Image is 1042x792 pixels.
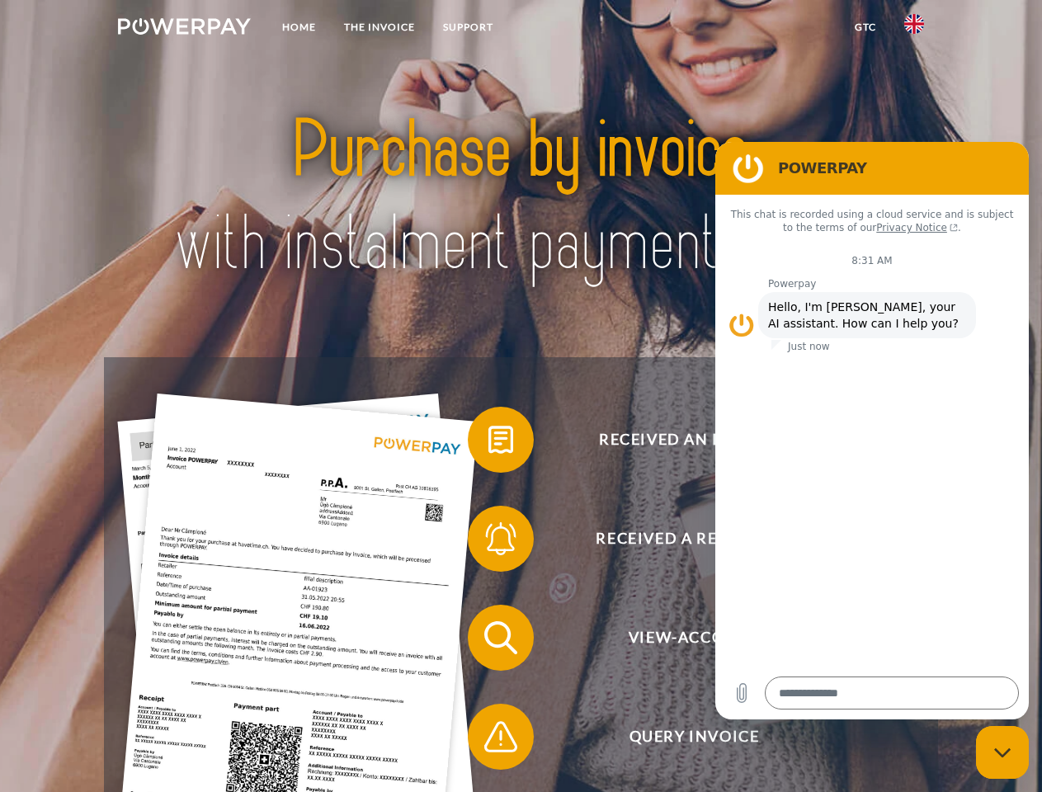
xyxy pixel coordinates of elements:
[480,419,521,460] img: qb_bill.svg
[480,617,521,658] img: qb_search.svg
[268,12,330,42] a: Home
[904,14,924,34] img: en
[468,704,897,770] button: Query Invoice
[468,407,897,473] button: Received an invoice?
[429,12,507,42] a: Support
[480,518,521,559] img: qb_bell.svg
[492,704,896,770] span: Query Invoice
[158,79,884,316] img: title-powerpay_en.svg
[715,142,1029,719] iframe: Messaging window
[492,506,896,572] span: Received a reminder?
[492,605,896,671] span: View-Account
[492,407,896,473] span: Received an invoice?
[330,12,429,42] a: THE INVOICE
[841,12,890,42] a: GTC
[480,716,521,757] img: qb_warning.svg
[118,18,251,35] img: logo-powerpay-white.svg
[976,726,1029,779] iframe: Button to launch messaging window, conversation in progress
[468,605,897,671] button: View-Account
[468,506,897,572] button: Received a reminder?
